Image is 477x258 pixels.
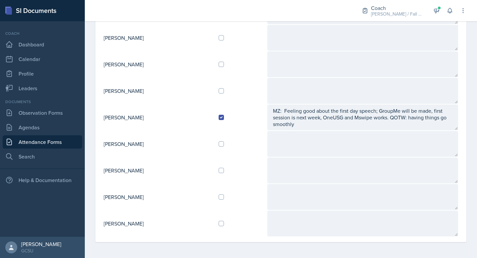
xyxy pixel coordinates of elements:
div: [PERSON_NAME] / Fall 2025 [371,11,424,18]
td: [PERSON_NAME] [103,104,213,131]
a: Observation Forms [3,106,82,119]
a: Leaders [3,82,82,95]
td: [PERSON_NAME] [103,51,213,78]
div: Help & Documentation [3,173,82,187]
div: Documents [3,99,82,105]
div: Coach [371,4,424,12]
a: Calendar [3,52,82,66]
td: [PERSON_NAME] [103,25,213,51]
a: Agendas [3,121,82,134]
td: [PERSON_NAME] [103,184,213,210]
td: [PERSON_NAME] [103,131,213,157]
td: [PERSON_NAME] [103,157,213,184]
div: GCSU [21,247,61,254]
a: Dashboard [3,38,82,51]
a: Profile [3,67,82,80]
div: [PERSON_NAME] [21,241,61,247]
a: Attendance Forms [3,135,82,149]
td: [PERSON_NAME] [103,78,213,104]
td: [PERSON_NAME] [103,210,213,237]
div: Coach [3,31,82,36]
a: Search [3,150,82,163]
